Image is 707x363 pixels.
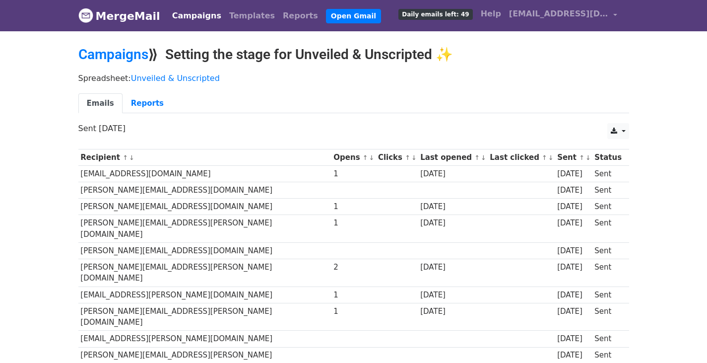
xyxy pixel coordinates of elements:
div: [DATE] [557,201,590,213]
td: Sent [592,243,624,259]
a: ↓ [585,154,591,161]
div: [DATE] [557,290,590,301]
a: Unveiled & Unscripted [131,73,220,83]
h2: ⟫ Setting the stage for Unveiled & Unscripted ✨ [78,46,629,63]
img: MergeMail logo [78,8,93,23]
div: [DATE] [420,201,485,213]
div: [DATE] [557,168,590,180]
div: 1 [333,168,373,180]
p: Spreadsheet: [78,73,629,83]
th: Sent [555,149,592,166]
div: 1 [333,201,373,213]
div: [DATE] [557,333,590,345]
td: [EMAIL_ADDRESS][PERSON_NAME][DOMAIN_NAME] [78,287,331,303]
td: Sent [592,215,624,243]
div: [DATE] [557,245,590,257]
td: [EMAIL_ADDRESS][PERSON_NAME][DOMAIN_NAME] [78,331,331,347]
div: [DATE] [557,350,590,361]
div: [DATE] [557,185,590,196]
div: [DATE] [557,218,590,229]
a: ↓ [548,154,554,161]
span: [EMAIL_ADDRESS][DOMAIN_NAME] [509,8,608,20]
a: ↑ [123,154,128,161]
td: [PERSON_NAME][EMAIL_ADDRESS][DOMAIN_NAME] [78,182,331,199]
a: MergeMail [78,5,160,26]
a: Emails [78,93,123,114]
div: 1 [333,306,373,317]
div: [DATE] [420,168,485,180]
td: Sent [592,303,624,331]
a: [EMAIL_ADDRESS][DOMAIN_NAME] [505,4,621,27]
td: Sent [592,182,624,199]
td: [PERSON_NAME][EMAIL_ADDRESS][DOMAIN_NAME] [78,199,331,215]
a: ↑ [405,154,410,161]
a: Campaigns [78,46,148,63]
td: Sent [592,287,624,303]
div: [DATE] [420,218,485,229]
td: Sent [592,199,624,215]
td: [PERSON_NAME][EMAIL_ADDRESS][DOMAIN_NAME] [78,243,331,259]
div: [DATE] [420,290,485,301]
th: Last clicked [488,149,555,166]
td: [PERSON_NAME][EMAIL_ADDRESS][PERSON_NAME][DOMAIN_NAME] [78,303,331,331]
td: Sent [592,259,624,287]
div: [DATE] [420,306,485,317]
div: [DATE] [420,262,485,273]
a: ↓ [411,154,417,161]
div: 1 [333,218,373,229]
p: Sent [DATE] [78,123,629,134]
div: [DATE] [557,306,590,317]
div: [DATE] [557,262,590,273]
a: ↑ [579,154,584,161]
td: Sent [592,166,624,182]
a: Reports [123,93,172,114]
a: Reports [279,6,322,26]
a: Daily emails left: 49 [394,4,476,24]
a: Help [477,4,505,24]
span: Daily emails left: 49 [398,9,472,20]
td: [PERSON_NAME][EMAIL_ADDRESS][PERSON_NAME][DOMAIN_NAME] [78,215,331,243]
th: Last opened [418,149,487,166]
a: ↑ [542,154,547,161]
a: ↑ [474,154,480,161]
th: Recipient [78,149,331,166]
td: [EMAIL_ADDRESS][DOMAIN_NAME] [78,166,331,182]
a: ↑ [363,154,368,161]
td: [PERSON_NAME][EMAIL_ADDRESS][PERSON_NAME][DOMAIN_NAME] [78,259,331,287]
th: Clicks [376,149,418,166]
div: 2 [333,262,373,273]
a: Campaigns [168,6,225,26]
a: ↓ [369,154,375,161]
div: 1 [333,290,373,301]
th: Status [592,149,624,166]
td: Sent [592,331,624,347]
th: Opens [331,149,376,166]
a: ↓ [129,154,134,161]
a: Templates [225,6,279,26]
a: Open Gmail [326,9,381,23]
a: ↓ [481,154,486,161]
